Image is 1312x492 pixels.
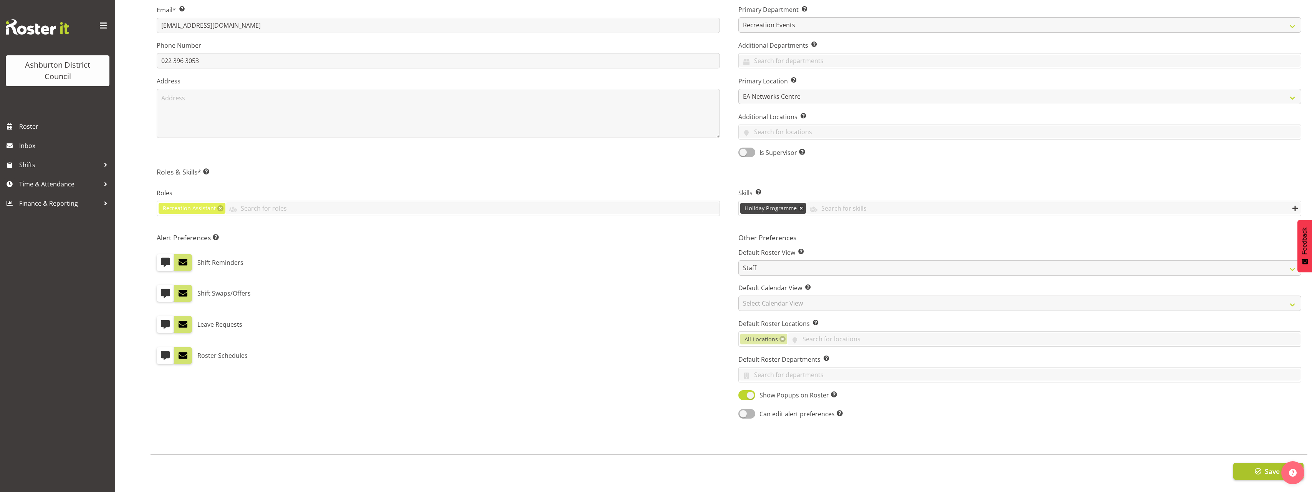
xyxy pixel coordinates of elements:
h5: Alert Preferences [157,233,720,242]
h5: Other Preferences [738,233,1302,242]
label: Primary Department [738,5,1302,14]
span: Time & Attendance [19,178,100,190]
input: Search for locations [787,333,1301,345]
span: Roster [19,121,111,132]
label: Additional Departments [738,41,1302,50]
input: Search for departments [739,369,1301,381]
label: Shift Swaps/Offers [197,285,251,302]
label: Shift Reminders [197,254,243,271]
img: Rosterit website logo [6,19,69,35]
span: Is Supervisor [755,148,805,157]
input: Search for departments [739,55,1301,67]
label: Default Roster View [738,248,1302,257]
input: Search for locations [739,126,1301,138]
span: Feedback [1301,228,1308,254]
label: Roster Schedules [197,347,248,364]
label: Roles [157,188,720,198]
div: Ashburton District Council [13,59,102,82]
span: Can edit alert preferences [755,409,843,419]
button: Feedback - Show survey [1297,220,1312,272]
input: Phone Number [157,53,720,68]
span: Save [1265,466,1280,476]
label: Leave Requests [197,316,242,333]
label: Default Roster Locations [738,319,1302,328]
input: Search for roles [225,202,720,214]
label: Primary Location [738,76,1302,86]
span: All Locations [745,335,778,344]
label: Skills [738,188,1302,198]
span: Inbox [19,140,111,151]
span: Shifts [19,159,100,171]
button: Save [1233,463,1304,480]
span: Recreation Assistant [163,204,216,213]
label: Phone Number [157,41,720,50]
label: Default Calendar View [738,283,1302,293]
span: Show Popups on Roster [755,391,837,400]
label: Address [157,76,720,86]
span: Finance & Reporting [19,198,100,209]
img: help-xxl-2.png [1289,469,1297,477]
span: Holiday Programme [745,204,797,213]
input: Email Address [157,18,720,33]
label: Additional Locations [738,112,1302,121]
h5: Roles & Skills* [157,168,1301,176]
label: Email* [157,5,720,15]
input: Search for skills [806,202,1301,214]
label: Default Roster Departments [738,355,1302,364]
